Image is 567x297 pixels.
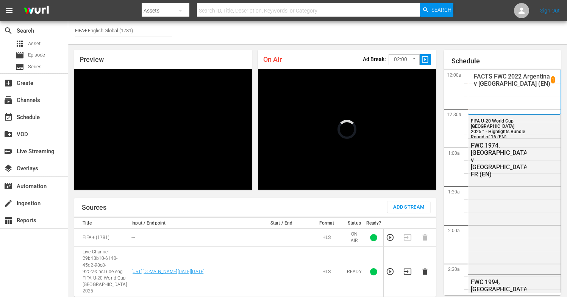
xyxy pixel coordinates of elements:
[345,229,364,247] td: ON AIR
[387,201,430,213] button: Add Stream
[4,96,13,105] span: Channels
[5,6,14,15] span: menu
[28,63,42,71] span: Series
[552,77,555,83] p: 1
[345,247,364,297] td: READY
[386,233,394,242] button: Preview Stream
[4,26,13,35] span: Search
[4,147,13,156] span: Live Streaming
[15,51,24,60] span: Episode
[471,118,525,140] span: FIFA U-20 World Cup [GEOGRAPHIC_DATA] 2025™ - Highlights Bundle Round of 16 (EN)
[4,216,13,225] span: Reports
[74,229,129,247] td: FIFA+ (1781)
[129,218,254,229] th: Input / Endpoint
[420,3,453,17] button: Search
[309,229,345,247] td: HLS
[431,3,451,17] span: Search
[131,269,205,274] a: [URL][DOMAIN_NAME][DATE][DATE]
[403,267,412,276] button: Transition
[471,142,527,178] div: FWC 1974, [GEOGRAPHIC_DATA] v [GEOGRAPHIC_DATA] FR (EN)
[263,55,282,63] span: On Air
[4,113,13,122] span: Schedule
[421,267,429,276] button: Delete
[4,79,13,88] span: Create
[80,55,104,63] span: Preview
[4,130,13,139] span: VOD
[28,40,41,47] span: Asset
[254,218,308,229] th: Start / End
[474,73,551,87] p: FACTS FWC 2022 Argentina v [GEOGRAPHIC_DATA] (EN)
[345,218,364,229] th: Status
[393,203,425,212] span: Add Stream
[74,69,252,190] div: Video Player
[4,199,13,208] span: Ingestion
[15,62,24,71] span: Series
[18,2,55,20] img: ans4CAIJ8jUAAAAAAAAAAAAAAAAAAAAAAAAgQb4GAAAAAAAAAAAAAAAAAAAAAAAAJMjXAAAAAAAAAAAAAAAAAAAAAAAAgAT5G...
[540,8,560,14] a: Sign Out
[82,204,106,211] h1: Sources
[4,164,13,173] span: Overlays
[129,229,254,247] td: ---
[258,69,436,190] div: Video Player
[363,56,386,62] p: Ad Break:
[74,247,129,297] td: Live Channel 29b43b10-6140-45d2-98c8-925c95bc16de eng FIFA U-20 World Cup [GEOGRAPHIC_DATA] 2025
[451,57,561,65] h1: Schedule
[364,218,384,229] th: Ready?
[386,267,394,276] button: Preview Stream
[309,247,345,297] td: HLS
[4,182,13,191] span: Automation
[15,39,24,48] span: Asset
[28,51,45,59] span: Episode
[74,218,129,229] th: Title
[309,218,345,229] th: Format
[389,52,420,67] div: 02:00
[421,55,430,64] span: slideshow_sharp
